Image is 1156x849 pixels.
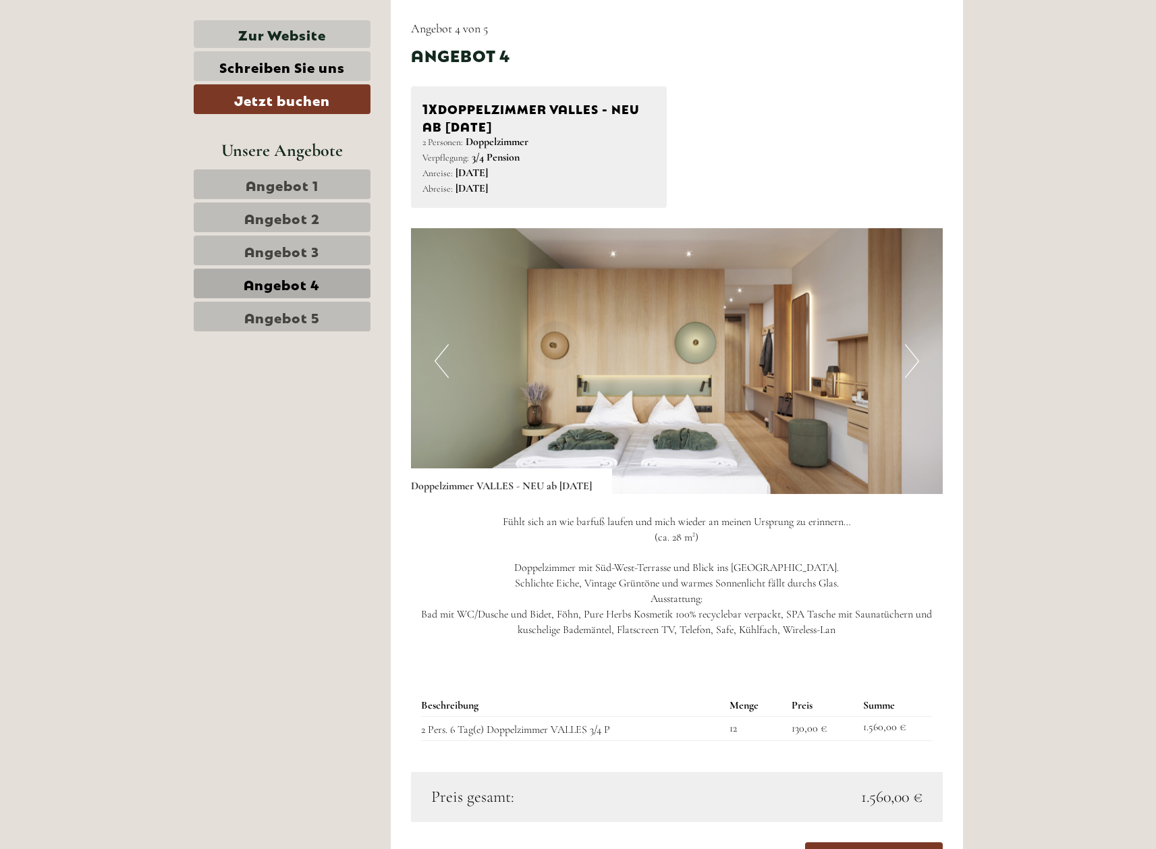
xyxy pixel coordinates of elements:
b: [DATE] [456,182,488,195]
button: Previous [435,344,449,378]
p: Fühlt sich an wie barfuß laufen und mich wieder an meinen Ursprung zu erinnern… (ca. 28 m²) Doppe... [411,514,943,638]
th: Preis [786,695,858,716]
td: 1.560,00 € [858,717,933,741]
td: 2 Pers. 6 Tag(e) Doppelzimmer VALLES 3/4 P [421,717,724,741]
a: Zur Website [194,20,370,48]
small: Abreise: [422,183,453,194]
span: Angebot 5 [244,307,320,326]
div: Doppelzimmer VALLES - NEU ab [DATE] [411,468,612,494]
th: Menge [724,695,786,716]
span: Angebot 3 [244,241,319,260]
th: Beschreibung [421,695,724,716]
span: Angebot 1 [246,175,319,194]
small: Anreise: [422,167,453,179]
a: Schreiben Sie uns [194,51,370,81]
div: Angebot 4 [411,43,510,66]
b: [DATE] [456,166,488,180]
img: image [411,228,943,494]
span: 130,00 € [792,721,827,735]
div: Sie [340,39,512,50]
b: 3/4 Pension [472,150,520,164]
td: 12 [724,717,786,741]
span: Angebot 2 [244,208,320,227]
small: 10:00 [340,65,512,75]
button: Next [905,344,919,378]
div: Unsere Angebote [194,138,370,163]
a: Jetzt buchen [194,84,370,114]
div: Preis gesamt: [421,786,677,809]
b: 1x [422,98,438,117]
span: Angebot 4 [244,274,320,293]
div: [DATE] [242,10,290,33]
th: Summe [858,695,933,716]
button: Senden [437,350,532,379]
small: Verpflegung: [422,152,469,163]
span: 1.560,00 € [861,786,923,809]
small: 2 Personen: [422,136,463,148]
span: Angebot 4 von 5 [411,21,488,36]
div: Doppelzimmer VALLES - NEU ab [DATE] [422,98,655,134]
div: Guten Tag, wie können wir Ihnen helfen? [333,36,522,78]
b: Doppelzimmer [466,135,528,148]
